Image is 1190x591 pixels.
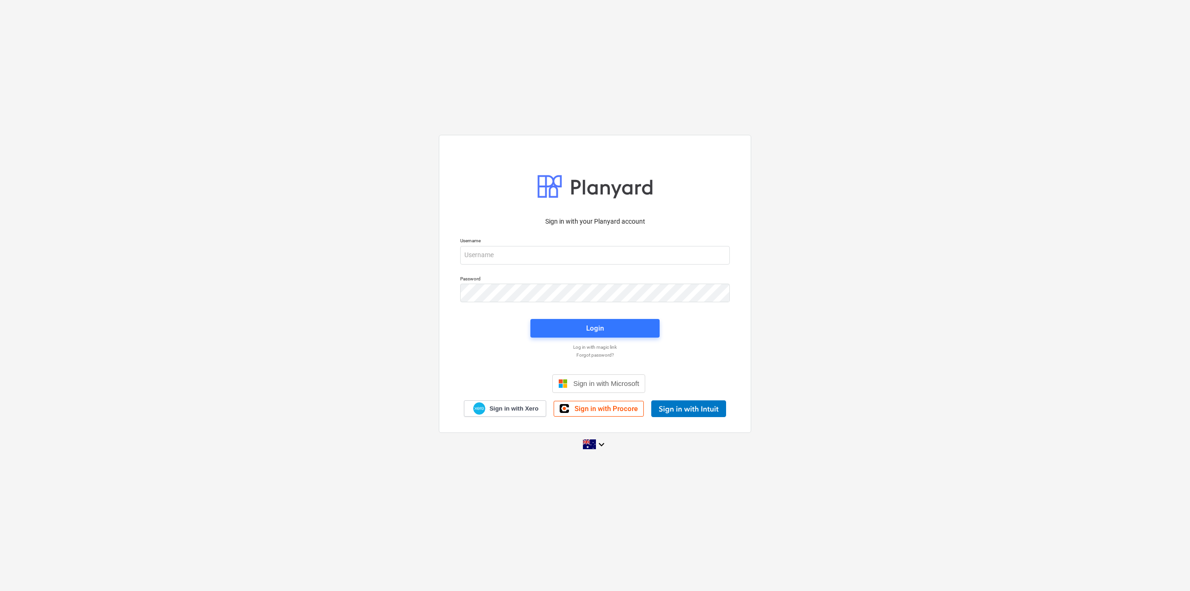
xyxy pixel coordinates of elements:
button: Login [530,319,660,338]
p: Username [460,238,730,246]
a: Forgot password? [456,352,734,358]
p: Sign in with your Planyard account [460,217,730,226]
span: Sign in with Procore [575,405,638,413]
span: Sign in with Xero [489,405,538,413]
span: Sign in with Microsoft [573,379,639,387]
i: keyboard_arrow_down [596,439,607,450]
img: Microsoft logo [558,379,568,388]
div: Login [586,322,604,334]
img: Xero logo [473,402,485,415]
a: Sign in with Procore [554,401,644,417]
input: Username [460,246,730,265]
a: Sign in with Xero [464,400,547,417]
p: Password [460,276,730,284]
a: Log in with magic link [456,344,734,350]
